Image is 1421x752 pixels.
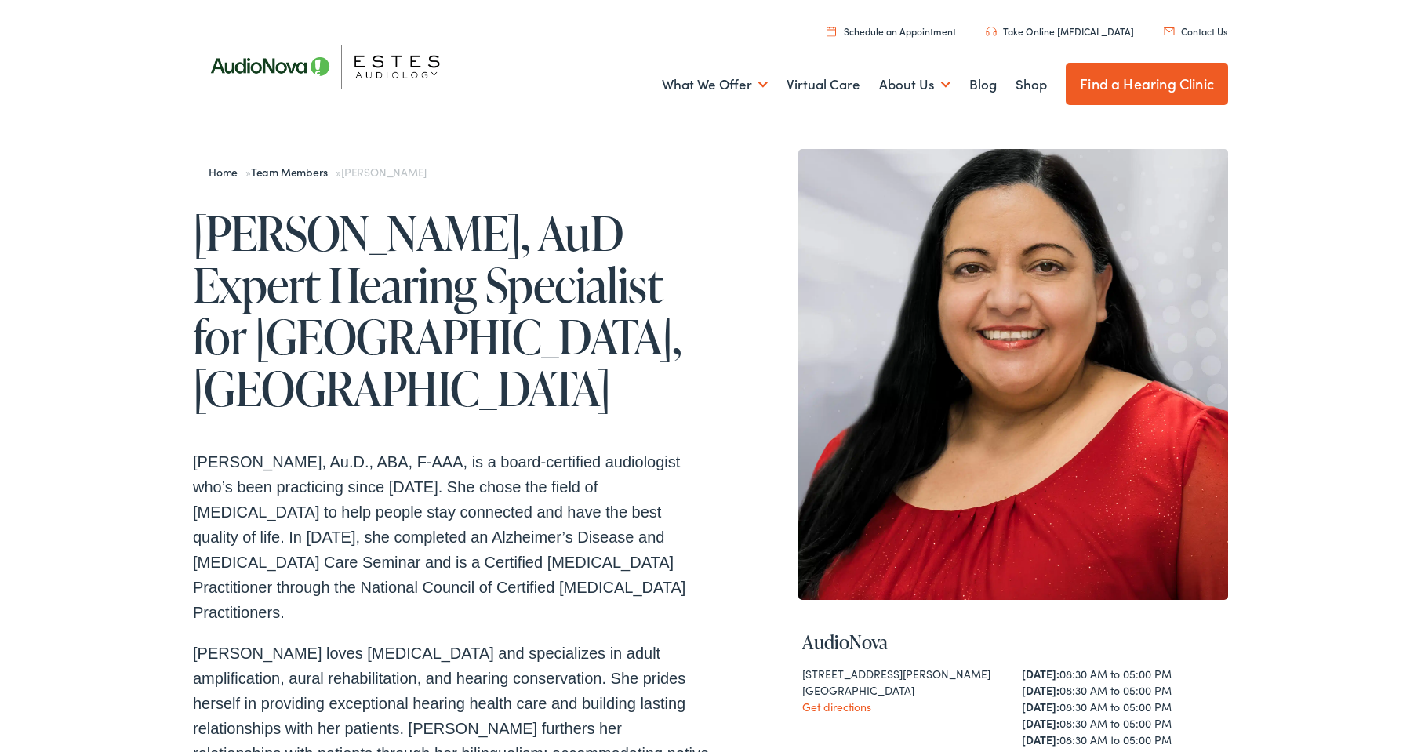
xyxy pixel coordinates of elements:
a: Blog [969,56,997,114]
a: Home [209,164,245,180]
a: What We Offer [662,56,768,114]
strong: [DATE]: [1022,715,1059,731]
strong: [DATE]: [1022,699,1059,714]
a: Team Members [251,164,336,180]
a: Virtual Care [787,56,860,114]
div: [STREET_ADDRESS][PERSON_NAME] [802,666,1005,682]
div: [GEOGRAPHIC_DATA] [802,682,1005,699]
span: » » [209,164,427,180]
a: Schedule an Appointment [827,24,956,38]
a: Shop [1016,56,1047,114]
a: Get directions [802,699,871,714]
img: utility icon [827,26,836,36]
a: Take Online [MEDICAL_DATA] [986,24,1134,38]
a: Find a Hearing Clinic [1066,63,1228,105]
h4: AudioNova [802,631,1224,654]
a: About Us [879,56,950,114]
h1: [PERSON_NAME], AuD Expert Hearing Specialist for [GEOGRAPHIC_DATA], [GEOGRAPHIC_DATA] [193,207,710,414]
a: Contact Us [1164,24,1227,38]
img: utility icon [986,27,997,36]
p: [PERSON_NAME], Au.D., ABA, F-AAA, is a board-certified audiologist who’s been practicing since [D... [193,449,710,625]
span: [PERSON_NAME] [341,164,427,180]
strong: [DATE]: [1022,682,1059,698]
strong: [DATE]: [1022,732,1059,747]
img: utility icon [1164,27,1175,35]
strong: [DATE]: [1022,666,1059,681]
